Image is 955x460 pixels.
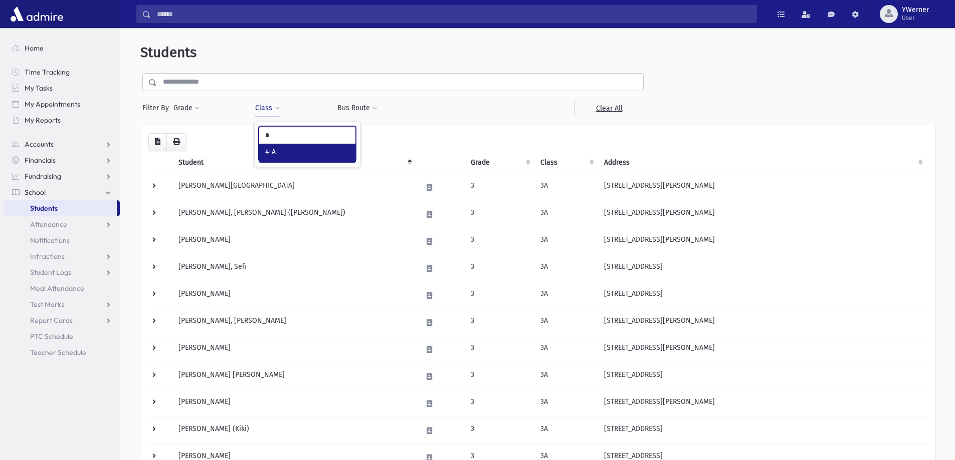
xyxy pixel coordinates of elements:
[574,99,644,117] a: Clear All
[534,255,598,282] td: 3A
[4,64,120,80] a: Time Tracking
[465,309,534,336] td: 3
[534,151,598,174] th: Class: activate to sort column ascending
[598,309,927,336] td: [STREET_ADDRESS][PERSON_NAME]
[25,116,61,125] span: My Reports
[465,255,534,282] td: 3
[598,201,927,228] td: [STREET_ADDRESS][PERSON_NAME]
[4,40,120,56] a: Home
[534,174,598,201] td: 3A
[4,216,120,232] a: Attendance
[30,236,70,245] span: Notifications
[25,84,53,93] span: My Tasks
[4,136,120,152] a: Accounts
[465,417,534,444] td: 3
[534,309,598,336] td: 3A
[172,151,416,174] th: Student: activate to sort column descending
[534,390,598,417] td: 3A
[172,255,416,282] td: [PERSON_NAME], Sefi
[25,140,54,149] span: Accounts
[25,172,61,181] span: Fundraising
[172,309,416,336] td: [PERSON_NAME], [PERSON_NAME]
[4,152,120,168] a: Financials
[259,144,355,160] li: 4-A
[140,44,197,61] span: Students
[25,156,56,165] span: Financials
[534,336,598,363] td: 3A
[30,316,73,325] span: Report Cards
[598,174,927,201] td: [STREET_ADDRESS][PERSON_NAME]
[172,282,416,309] td: [PERSON_NAME]
[598,417,927,444] td: [STREET_ADDRESS]
[465,390,534,417] td: 3
[902,6,929,14] span: YWerner
[534,201,598,228] td: 3A
[4,280,120,296] a: Meal Attendance
[30,268,71,277] span: Student Logs
[4,312,120,328] a: Report Cards
[465,336,534,363] td: 3
[142,103,173,113] span: Filter By
[465,363,534,390] td: 3
[4,248,120,264] a: Infractions
[30,332,73,341] span: PTC Schedule
[30,204,58,213] span: Students
[4,200,117,216] a: Students
[598,336,927,363] td: [STREET_ADDRESS][PERSON_NAME]
[4,328,120,344] a: PTC Schedule
[902,14,929,22] span: User
[4,264,120,280] a: Student Logs
[598,255,927,282] td: [STREET_ADDRESS]
[255,99,280,117] button: Class
[465,228,534,255] td: 3
[30,348,86,357] span: Teacher Schedule
[172,228,416,255] td: [PERSON_NAME]
[534,417,598,444] td: 3A
[465,201,534,228] td: 3
[598,390,927,417] td: [STREET_ADDRESS][PERSON_NAME]
[4,184,120,200] a: School
[25,44,44,53] span: Home
[465,151,534,174] th: Grade: activate to sort column ascending
[173,99,200,117] button: Grade
[172,336,416,363] td: [PERSON_NAME]
[465,282,534,309] td: 3
[4,296,120,312] a: Test Marks
[166,133,186,151] button: Print
[172,390,416,417] td: [PERSON_NAME]
[4,232,120,248] a: Notifications
[598,151,927,174] th: Address: activate to sort column ascending
[148,133,167,151] button: CSV
[30,252,65,261] span: Infractions
[534,363,598,390] td: 3A
[172,417,416,444] td: [PERSON_NAME] (Kiki)
[534,228,598,255] td: 3A
[465,174,534,201] td: 3
[30,220,67,229] span: Attendance
[30,300,64,309] span: Test Marks
[4,168,120,184] a: Fundraising
[4,112,120,128] a: My Reports
[598,282,927,309] td: [STREET_ADDRESS]
[151,5,756,23] input: Search
[8,4,66,24] img: AdmirePro
[4,80,120,96] a: My Tasks
[598,363,927,390] td: [STREET_ADDRESS]
[172,174,416,201] td: [PERSON_NAME][GEOGRAPHIC_DATA]
[25,188,46,197] span: School
[25,68,70,77] span: Time Tracking
[172,363,416,390] td: [PERSON_NAME] [PERSON_NAME]
[4,96,120,112] a: My Appointments
[172,201,416,228] td: [PERSON_NAME], [PERSON_NAME] ([PERSON_NAME])
[534,282,598,309] td: 3A
[30,284,84,293] span: Meal Attendance
[25,100,80,109] span: My Appointments
[337,99,377,117] button: Bus Route
[598,228,927,255] td: [STREET_ADDRESS][PERSON_NAME]
[4,344,120,360] a: Teacher Schedule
